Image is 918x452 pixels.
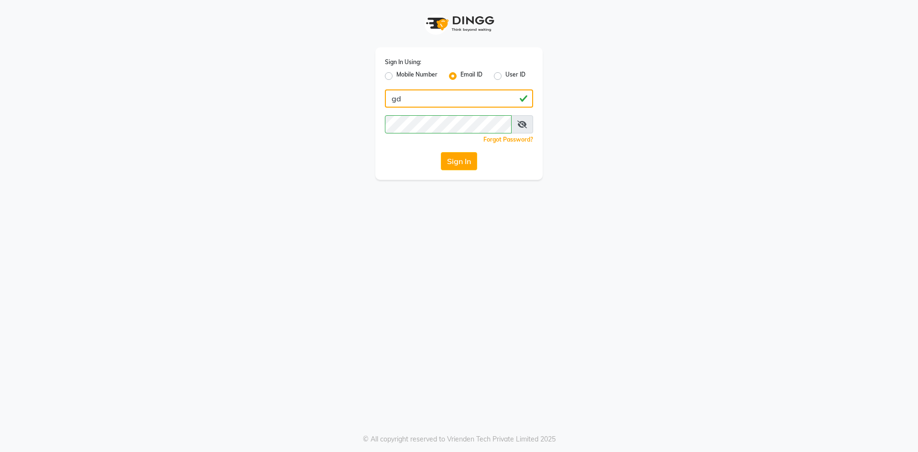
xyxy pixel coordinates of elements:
button: Sign In [441,152,477,170]
label: Email ID [460,70,482,82]
a: Forgot Password? [483,136,533,143]
input: Username [385,89,533,108]
label: Sign In Using: [385,58,421,66]
img: logo1.svg [421,10,497,38]
label: Mobile Number [396,70,437,82]
input: Username [385,115,512,133]
label: User ID [505,70,525,82]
